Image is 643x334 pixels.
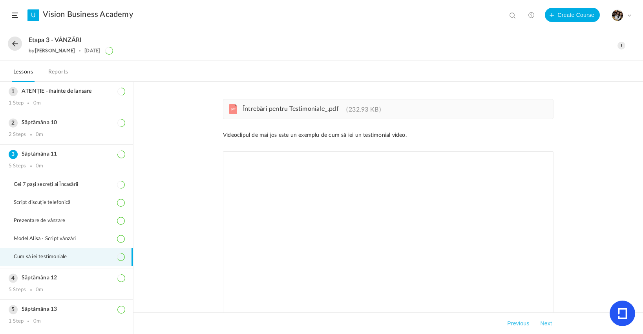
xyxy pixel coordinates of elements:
span: 232.93 KB [346,106,381,113]
a: [PERSON_NAME] [35,48,75,53]
h3: Săptămâna 10 [9,119,124,126]
a: Reports [47,67,70,82]
a: U [27,9,39,21]
a: Lessons [12,67,35,82]
span: Script discuție telefonică [14,200,80,206]
div: 0m [33,318,41,325]
img: tempimagehs7pti.png [612,10,623,21]
a: Vision Business Academy [43,10,133,19]
button: Next [539,319,553,328]
span: Cei 7 pași secreți ai Încasării [14,182,88,188]
div: by [29,48,75,53]
h3: Săptămâna 12 [9,275,124,281]
span: Model Alisa - Script vânzări [14,236,86,242]
h3: Săptămâna 11 [9,151,124,158]
h3: Săptămâna 13 [9,306,124,313]
span: Întrebări pentru Testimoniale_.pdf [243,106,339,112]
div: 1 Step [9,318,24,325]
div: [DATE] [84,48,100,53]
button: Create Course [545,8,600,22]
span: Prezentare de vânzare [14,218,75,224]
h3: ATENȚIE - înainte de lansare [9,88,124,95]
div: 0m [36,163,43,169]
div: 0m [36,132,43,138]
p: Videoclipul de mai jos este un exemplu de cum să iei un testimonial video. [223,131,553,139]
cite: pdf [229,104,237,114]
div: 2 Steps [9,132,26,138]
span: Cum să iei testimoniale [14,254,77,260]
div: 0m [33,100,41,106]
div: 0m [36,287,43,293]
button: Previous [506,319,531,328]
div: 5 Steps [9,287,26,293]
div: 1 Step [9,100,24,106]
div: 5 Steps [9,163,26,169]
span: Etapa 3 - VÂNZĂRI [29,37,82,44]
